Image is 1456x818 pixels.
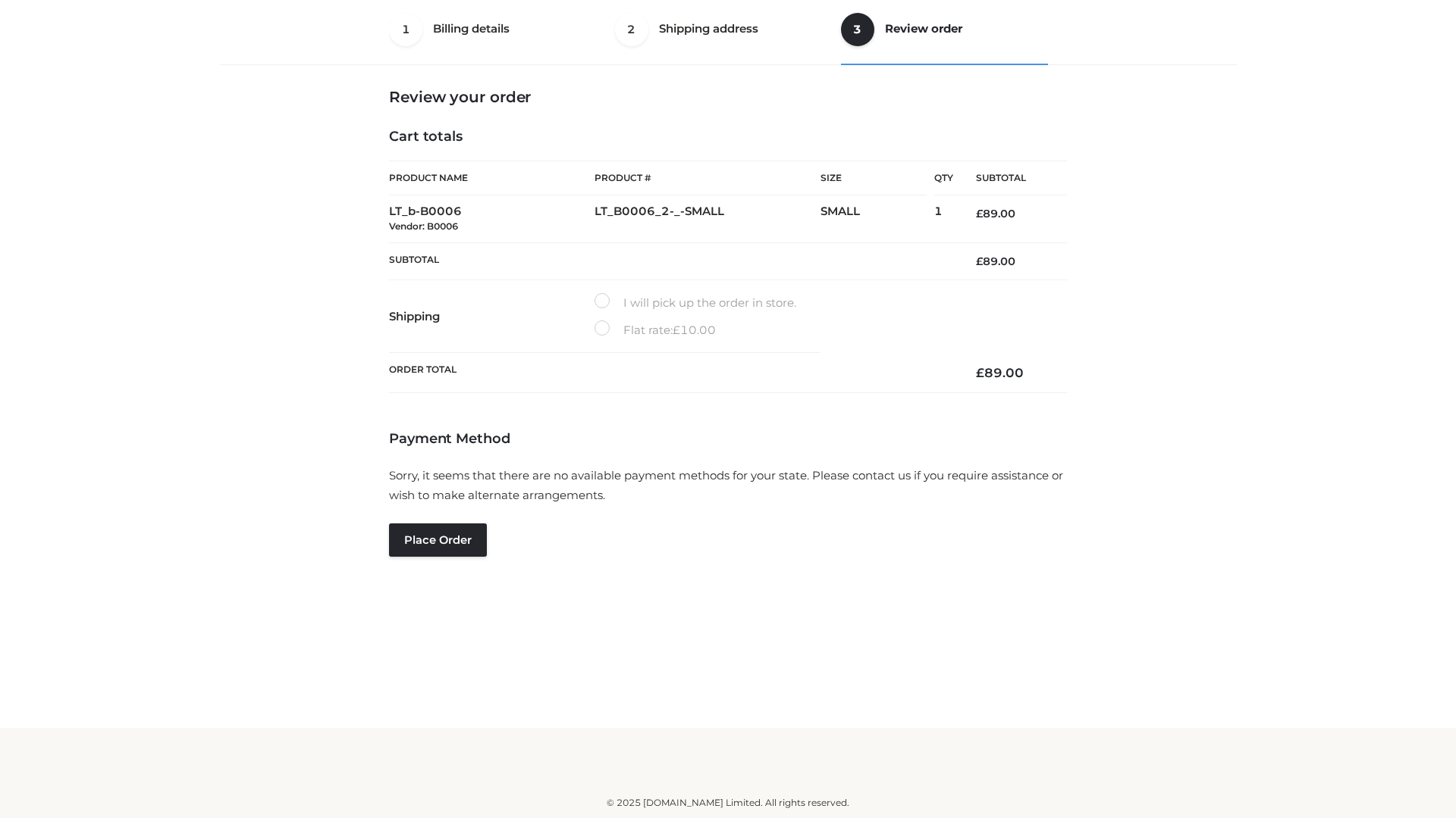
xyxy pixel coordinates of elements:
td: 1 [934,195,953,243]
th: Subtotal [389,242,953,279]
td: LT_b-B0006 [389,195,595,243]
bdi: 89.00 [976,254,1015,268]
bdi: 89.00 [976,207,1015,220]
span: £ [976,207,983,220]
bdi: 89.00 [976,365,1024,380]
th: Qty [934,161,953,195]
th: Subtotal [953,161,1067,195]
th: Size [821,161,927,195]
span: Sorry, it seems that there are no available payment methods for your state. Please contact us if ... [389,468,1063,502]
div: © 2025 [DOMAIN_NAME] Limited. All rights reserved. [225,795,1231,810]
h4: Cart totals [389,129,1067,145]
small: Vendor: B0006 [389,220,458,232]
button: Place order [389,523,487,557]
span: £ [976,254,983,268]
th: Product Name [389,161,595,195]
label: I will pick up the order in store. [595,293,796,313]
th: Order Total [389,353,953,393]
h3: Review your order [389,88,1067,106]
td: SMALL [821,195,934,243]
th: Product # [595,161,821,195]
label: Flat rate: [595,320,716,340]
th: Shipping [389,280,595,353]
td: LT_B0006_2-_-SMALL [595,195,821,243]
span: £ [976,365,984,380]
span: £ [673,323,680,337]
bdi: 10.00 [673,323,716,337]
h4: Payment Method [389,431,1067,448]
